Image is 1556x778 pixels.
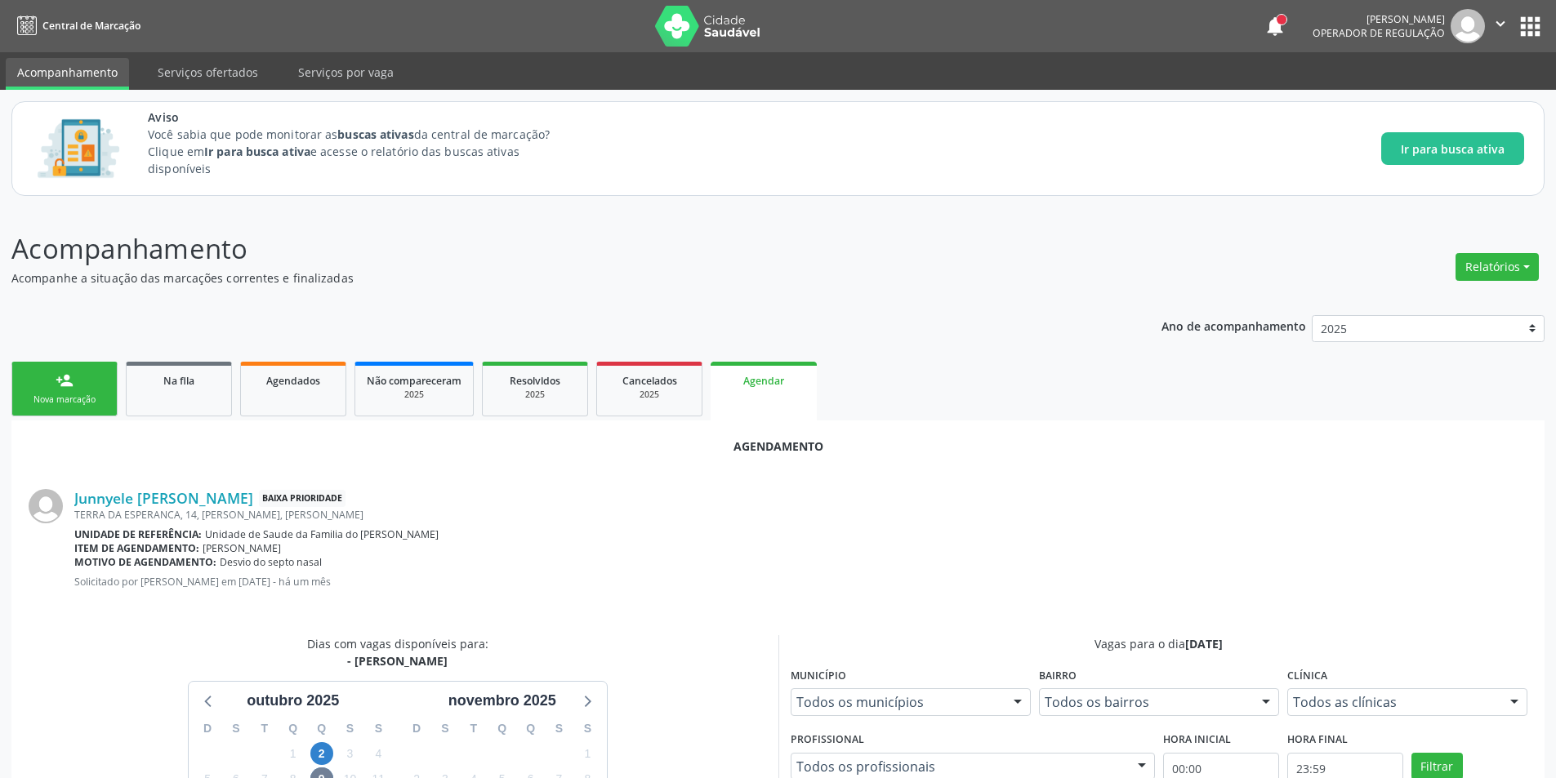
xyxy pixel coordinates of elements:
label: Hora inicial [1163,727,1231,753]
div: outubro 2025 [240,690,346,712]
div: S [364,716,393,741]
img: img [29,489,63,523]
div: T [459,716,488,741]
div: person_add [56,371,74,389]
div: Dias com vagas disponíveis para: [307,635,488,669]
div: Vagas para o dia [791,635,1528,652]
div: S [431,716,460,741]
div: S [573,716,602,741]
div: - [PERSON_NAME] [307,652,488,669]
div: Q [307,716,336,741]
div: 2025 [609,389,690,401]
span: sábado, 4 de outubro de 2025 [367,742,390,765]
p: Solicitado por [PERSON_NAME] em [DATE] - há um mês [74,575,1527,589]
div: Q [516,716,545,741]
b: Unidade de referência: [74,527,202,541]
div: Q [279,716,307,741]
div: S [545,716,573,741]
span: Na fila [163,374,194,388]
button: Relatórios [1456,253,1539,281]
span: Ir para busca ativa [1401,140,1505,158]
p: Acompanhe a situação das marcações correntes e finalizadas [11,269,1085,287]
span: Agendados [266,374,320,388]
div: S [336,716,364,741]
strong: Ir para busca ativa [204,144,310,159]
button: apps [1516,12,1545,41]
div: Nova marcação [24,393,105,406]
a: Serviços ofertados [146,58,270,87]
span: Agendar [743,374,784,388]
span: Central de Marcação [42,19,140,33]
span: [PERSON_NAME] [203,541,281,555]
div: TERRA DA ESPERANCA, 14, [PERSON_NAME], [PERSON_NAME] [74,508,1527,522]
p: Ano de acompanhamento [1161,315,1306,336]
label: Clínica [1287,664,1327,689]
div: D [194,716,222,741]
b: Motivo de agendamento: [74,555,216,569]
div: D [403,716,431,741]
div: Q [488,716,516,741]
div: novembro 2025 [442,690,563,712]
div: [PERSON_NAME] [1313,12,1445,26]
span: quarta-feira, 1 de outubro de 2025 [282,742,305,765]
div: S [222,716,251,741]
div: 2025 [367,389,461,401]
strong: buscas ativas [337,127,413,142]
span: Operador de regulação [1313,26,1445,40]
span: Todos os municípios [796,694,997,710]
span: Aviso [148,109,580,126]
label: Profissional [791,727,864,753]
label: Município [791,664,846,689]
button:  [1485,9,1516,43]
a: Central de Marcação [11,12,140,39]
i:  [1491,15,1509,33]
span: [DATE] [1185,636,1223,651]
span: Todos os profissionais [796,758,1121,775]
p: Acompanhamento [11,229,1085,269]
span: Baixa Prioridade [259,490,346,507]
span: Todos os bairros [1045,694,1246,710]
div: 2025 [494,389,576,401]
span: Desvio do septo nasal [220,555,322,569]
span: quinta-feira, 2 de outubro de 2025 [310,742,333,765]
button: Ir para busca ativa [1381,132,1524,165]
img: Imagem de CalloutCard [32,112,125,185]
span: Resolvidos [510,374,560,388]
b: Item de agendamento: [74,541,199,555]
span: Cancelados [622,374,677,388]
span: sexta-feira, 3 de outubro de 2025 [338,742,361,765]
div: Agendamento [29,438,1527,455]
span: Todos as clínicas [1293,694,1494,710]
label: Hora final [1287,727,1348,753]
p: Você sabia que pode monitorar as da central de marcação? Clique em e acesse o relatório das busca... [148,126,580,177]
span: sábado, 1 de novembro de 2025 [576,742,599,765]
a: Serviços por vaga [287,58,405,87]
div: T [250,716,279,741]
a: Acompanhamento [6,58,129,90]
button: notifications [1264,15,1286,38]
span: Não compareceram [367,374,461,388]
span: Unidade de Saude da Familia do [PERSON_NAME] [205,527,439,541]
img: img [1451,9,1485,43]
a: Junnyele [PERSON_NAME] [74,489,253,507]
label: Bairro [1039,664,1077,689]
